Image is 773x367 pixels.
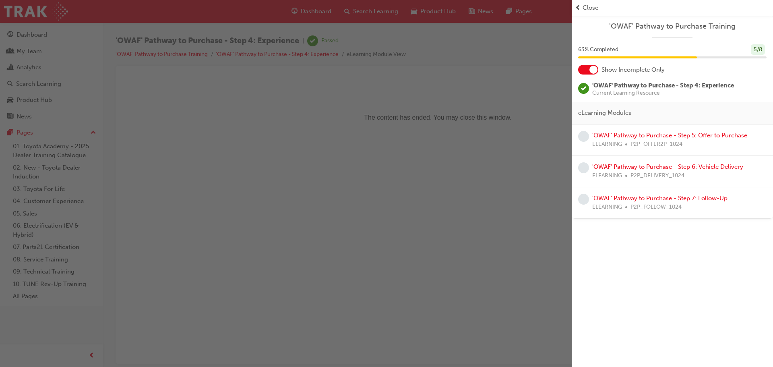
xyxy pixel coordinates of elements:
span: learningRecordVerb_NONE-icon [578,194,589,205]
div: 5 / 8 [751,44,765,55]
p: The content has ended. You may close this window. [3,6,628,43]
span: learningRecordVerb_NONE-icon [578,131,589,142]
span: 63 % Completed [578,45,618,54]
span: 'OWAF' Pathway to Purchase - Step 4: Experience [592,82,734,89]
a: 'OWAF' Pathway to Purchase - Step 6: Vehicle Delivery [592,163,743,170]
span: P2P_FOLLOW_1024 [630,203,682,212]
span: learningRecordVerb_PASS-icon [578,83,589,94]
a: 'OWAF' Pathway to Purchase - Step 5: Offer to Purchase [592,132,747,139]
span: P2P_OFFER2P_1024 [630,140,682,149]
span: ELEARNING [592,171,622,180]
span: P2P_DELIVERY_1024 [630,171,684,180]
span: ELEARNING [592,203,622,212]
span: Close [583,3,598,12]
a: 'OWAF' Pathway to Purchase - Step 7: Follow-Up [592,195,728,202]
span: Show Incomplete Only [601,65,665,75]
span: learningRecordVerb_NONE-icon [578,162,589,173]
span: prev-icon [575,3,581,12]
span: eLearning Modules [578,108,631,118]
a: 'OWAF' Pathway to Purchase Training [578,22,767,31]
span: Current Learning Resource [592,90,734,96]
span: ELEARNING [592,140,622,149]
button: prev-iconClose [575,3,770,12]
